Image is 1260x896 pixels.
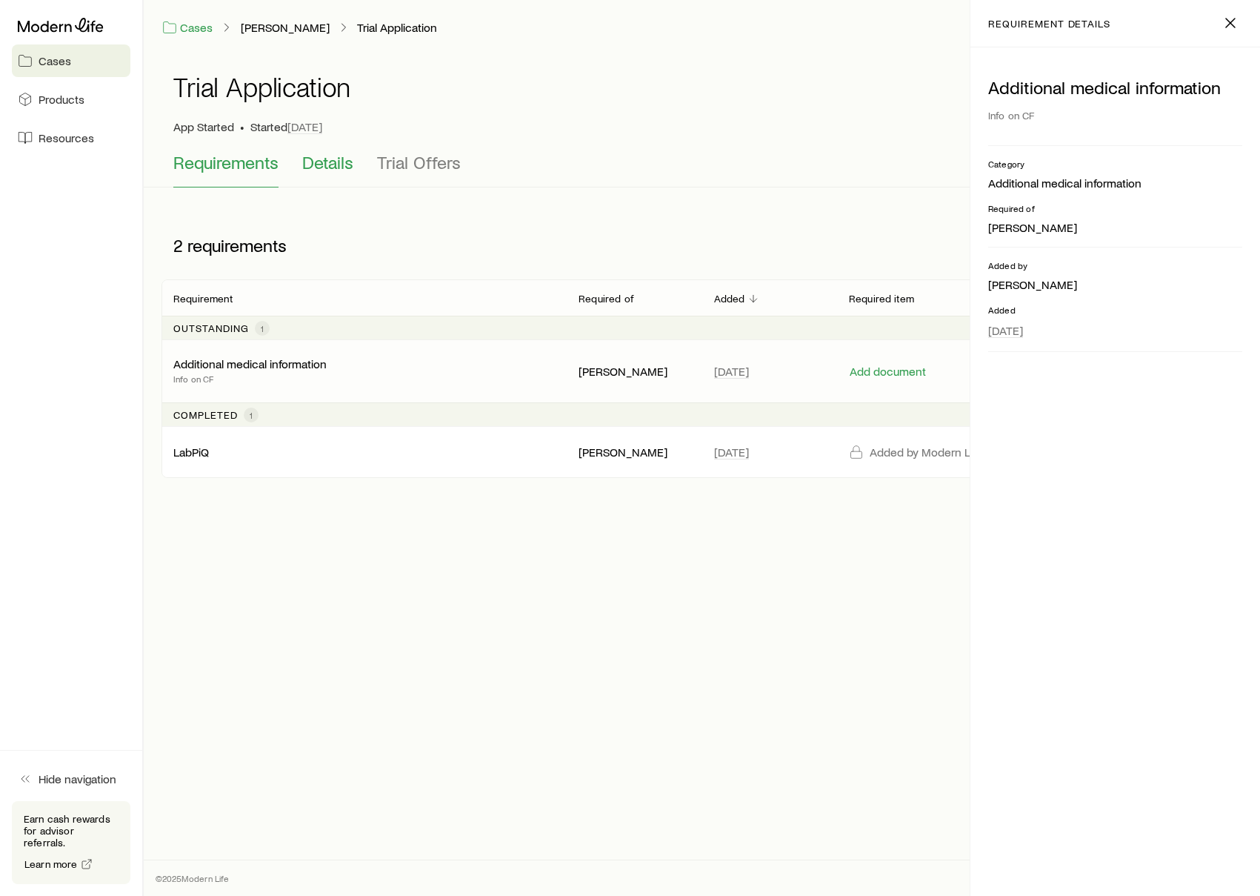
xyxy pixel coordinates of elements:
[12,763,130,795] button: Hide navigation
[579,364,690,379] p: [PERSON_NAME]
[714,445,749,459] span: [DATE]
[12,122,130,154] a: Resources
[377,152,461,173] span: Trial Offers
[173,322,249,334] p: Outstanding
[988,104,1242,127] div: Info on CF
[187,235,287,256] span: requirements
[988,277,1242,292] p: [PERSON_NAME]
[988,323,1023,338] span: [DATE]
[849,365,927,379] button: Add document
[714,293,745,305] p: Added
[173,371,327,386] p: Info on CF
[39,53,71,68] span: Cases
[287,119,322,134] span: [DATE]
[161,19,213,36] a: Cases
[357,20,437,35] p: Trial Application
[988,220,1242,235] p: [PERSON_NAME]
[156,872,230,884] p: © 2025 Modern Life
[12,801,130,884] div: Earn cash rewards for advisor referrals.Learn more
[24,813,119,849] p: Earn cash rewards for advisor referrals.
[39,92,84,107] span: Products
[250,409,253,421] span: 1
[173,445,209,459] p: LabPiQ
[173,356,327,371] p: Additional medical information
[988,18,1110,30] p: requirement details
[988,158,1242,170] p: Category
[261,322,264,334] span: 1
[12,44,130,77] a: Cases
[250,119,322,134] p: Started
[988,259,1242,271] p: Added by
[302,152,353,173] span: Details
[988,202,1242,214] p: Required of
[714,364,749,379] span: [DATE]
[39,130,94,145] span: Resources
[988,176,1242,190] p: Additional medical information
[39,771,116,786] span: Hide navigation
[12,83,130,116] a: Products
[173,293,233,305] p: Requirement
[870,445,1011,459] p: Added by Modern Life team
[988,77,1242,98] p: Additional medical information
[988,304,1242,316] p: Added
[173,152,1230,188] div: Application details tabs
[240,119,244,134] span: •
[24,859,78,869] span: Learn more
[173,235,183,256] span: 2
[173,119,234,134] span: App Started
[579,293,634,305] p: Required of
[240,21,330,35] a: [PERSON_NAME]
[173,409,238,421] p: Completed
[173,72,350,102] h1: Trial Application
[579,445,690,459] p: [PERSON_NAME]
[849,293,914,305] p: Required item
[173,152,279,173] span: Requirements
